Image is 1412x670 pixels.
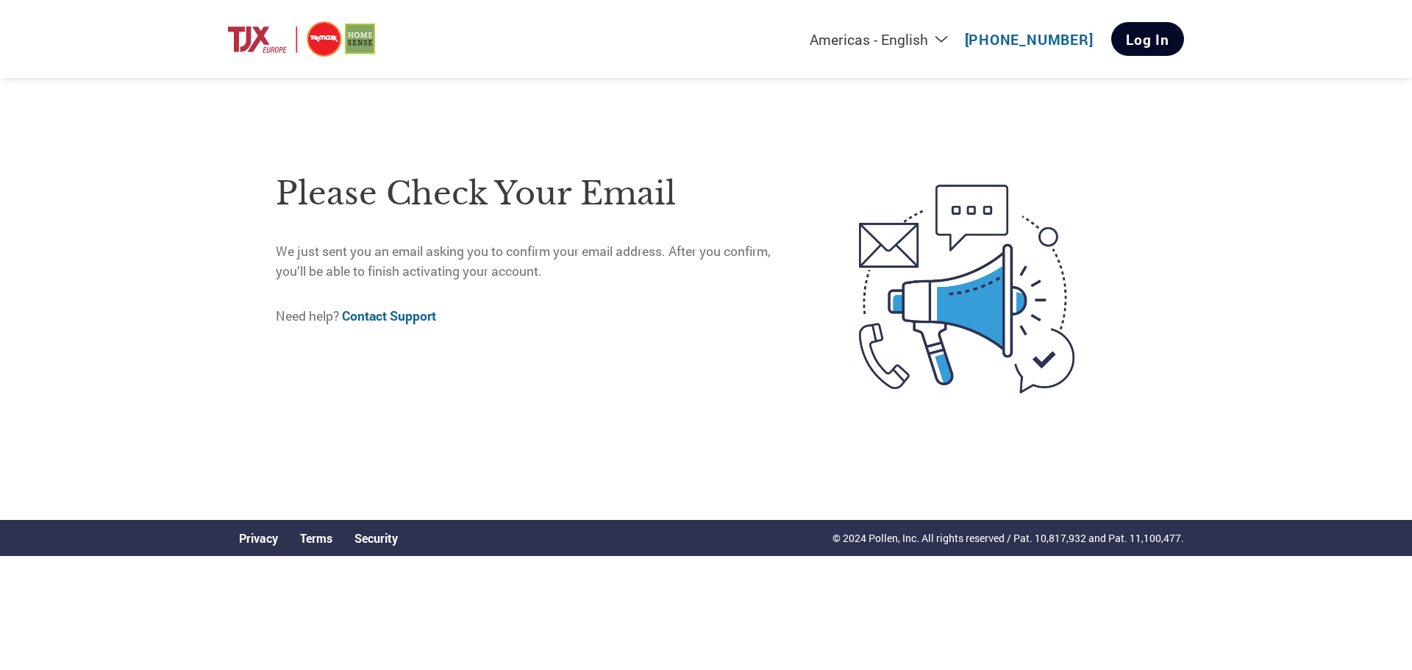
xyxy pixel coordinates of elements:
[1111,22,1184,56] a: Log In
[276,242,797,281] p: We just sent you an email asking you to confirm your email address. After you confirm, you’ll be ...
[276,170,797,218] h1: Please check your email
[342,307,436,324] a: Contact Support
[797,158,1136,420] img: open-email
[276,307,797,326] p: Need help?
[239,530,278,546] a: Privacy
[832,530,1184,546] p: © 2024 Pollen, Inc. All rights reserved / Pat. 10,817,932 and Pat. 11,100,477.
[300,530,332,546] a: Terms
[354,530,398,546] a: Security
[965,30,1094,49] a: [PHONE_NUMBER]
[228,19,375,60] img: TJX Europe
